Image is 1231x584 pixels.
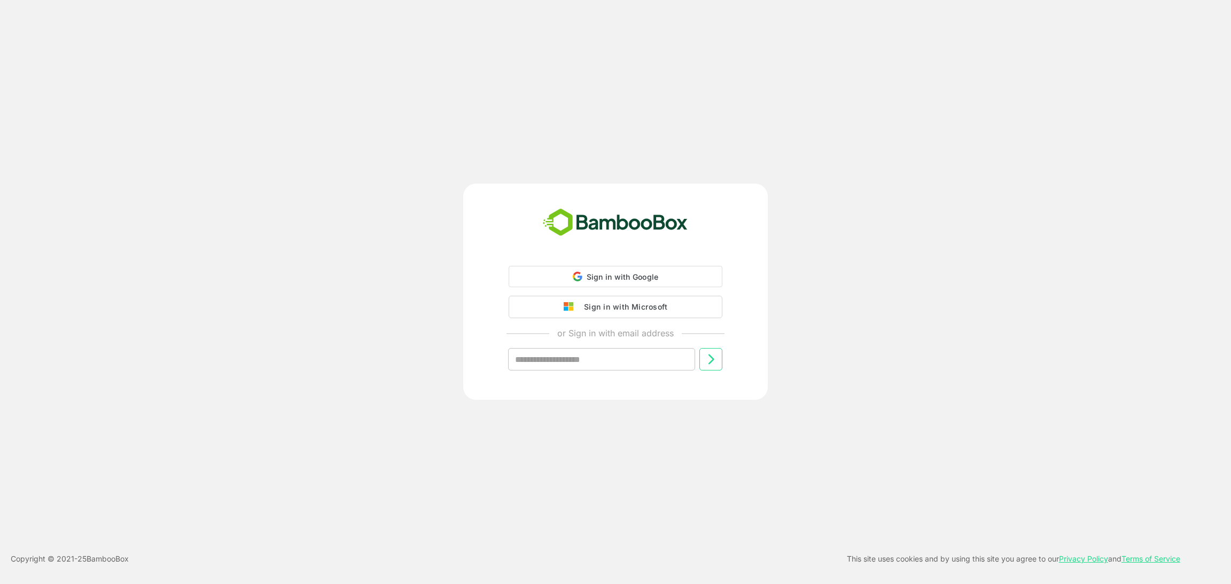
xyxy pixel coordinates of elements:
button: Sign in with Microsoft [509,296,722,318]
a: Terms of Service [1121,554,1180,563]
img: bamboobox [537,205,694,240]
a: Privacy Policy [1059,554,1108,563]
span: Sign in with Google [587,272,659,281]
div: Sign in with Microsoft [579,300,667,314]
p: or Sign in with email address [557,327,674,340]
p: This site uses cookies and by using this site you agree to our and [847,553,1180,565]
p: Copyright © 2021- 25 BambooBox [11,553,129,565]
div: Sign in with Google [509,266,722,287]
img: google [564,302,579,312]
